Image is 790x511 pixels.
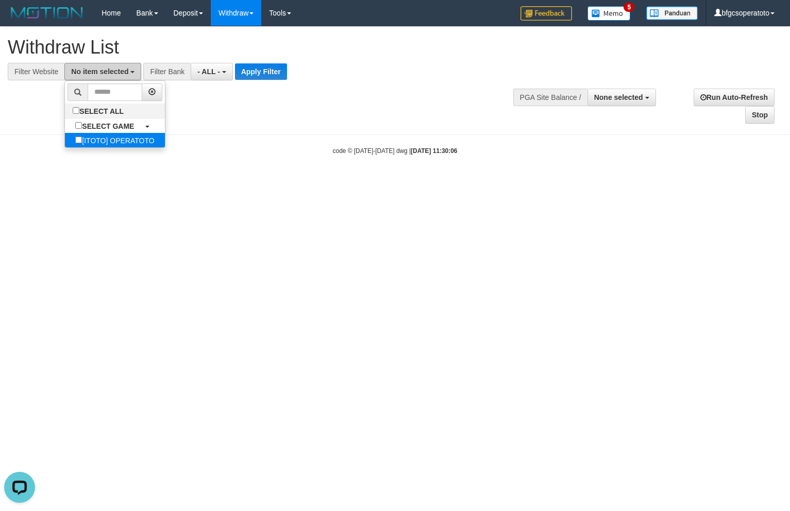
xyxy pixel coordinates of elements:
[624,3,634,12] span: 5
[191,63,232,80] button: - ALL -
[520,6,572,21] img: Feedback.jpg
[694,89,775,106] a: Run Auto-Refresh
[197,67,220,76] span: - ALL -
[64,63,141,80] button: No item selected
[75,137,82,143] input: [ITOTO] OPERATOTO
[71,67,128,76] span: No item selected
[587,89,656,106] button: None selected
[75,122,82,129] input: SELECT GAME
[745,106,775,124] a: Stop
[8,63,64,80] div: Filter Website
[235,63,287,80] button: Apply Filter
[82,122,134,130] b: SELECT GAME
[411,147,457,155] strong: [DATE] 11:30:06
[646,6,698,20] img: panduan.png
[513,89,587,106] div: PGA Site Balance /
[8,5,86,21] img: MOTION_logo.png
[4,4,35,35] button: Open LiveChat chat widget
[73,107,79,114] input: SELECT ALL
[8,37,516,58] h1: Withdraw List
[65,118,164,133] a: SELECT GAME
[143,63,191,80] div: Filter Bank
[587,6,631,21] img: Button%20Memo.svg
[65,104,134,118] label: SELECT ALL
[65,133,164,147] label: [ITOTO] OPERATOTO
[333,147,458,155] small: code © [DATE]-[DATE] dwg |
[594,93,643,101] span: None selected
